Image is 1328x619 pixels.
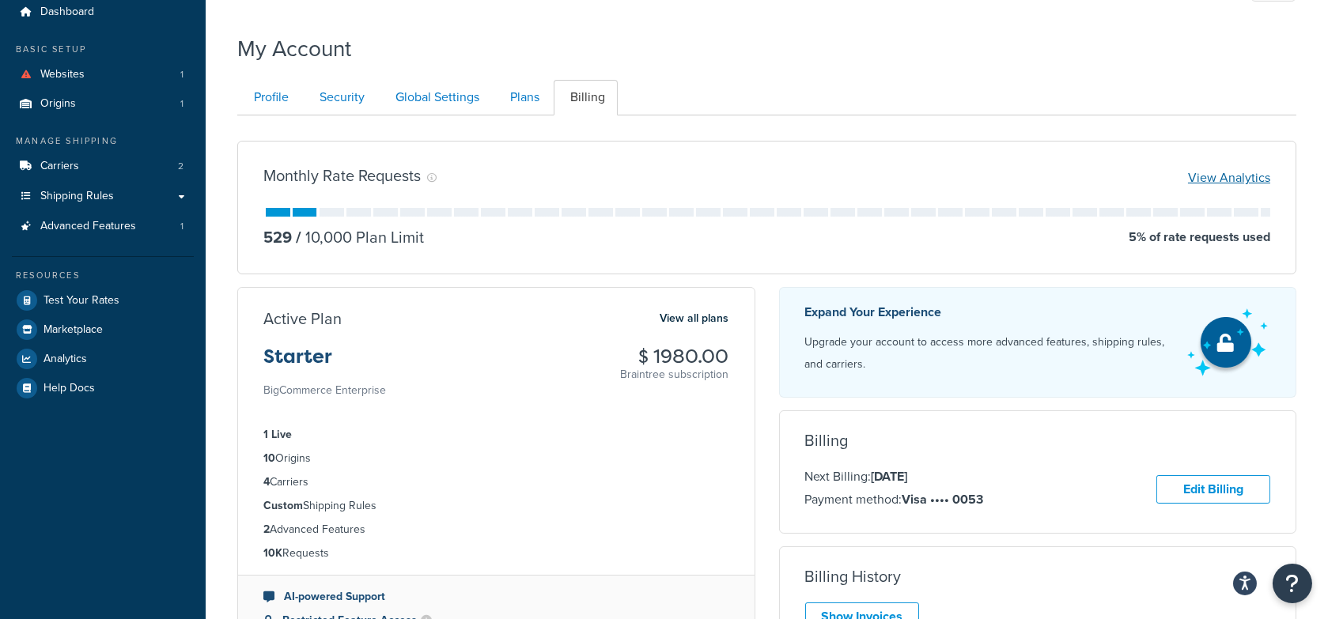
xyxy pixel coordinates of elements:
[40,160,79,173] span: Carriers
[1129,226,1270,248] p: 5 % of rate requests used
[263,545,729,562] li: Requests
[263,497,303,514] strong: Custom
[44,353,87,366] span: Analytics
[805,432,849,449] h3: Billing
[805,301,1174,323] p: Expand Your Experience
[805,331,1174,376] p: Upgrade your account to access more advanced features, shipping rules, and carriers.
[263,474,270,490] strong: 4
[12,374,194,402] a: Help Docs
[40,220,136,233] span: Advanced Features
[44,323,103,337] span: Marketplace
[1273,564,1312,603] button: Open Resource Center
[12,43,194,56] div: Basic Setup
[12,60,194,89] a: Websites 1
[178,160,183,173] span: 2
[554,80,618,115] a: Billing
[263,226,292,248] p: 529
[12,212,194,241] li: Advanced Features
[12,152,194,181] a: Carriers 2
[263,545,282,561] strong: 10K
[12,89,194,119] a: Origins 1
[180,97,183,111] span: 1
[902,490,984,508] strong: Visa •••• 0053
[494,80,552,115] a: Plans
[237,33,351,64] h1: My Account
[263,167,421,184] h3: Monthly Rate Requests
[263,346,386,379] h3: Starter
[872,467,908,485] strong: [DATE]
[12,89,194,119] li: Origins
[12,345,194,373] a: Analytics
[379,80,492,115] a: Global Settings
[12,212,194,241] a: Advanced Features 1
[263,521,729,538] li: Advanced Features
[12,269,194,282] div: Resources
[805,489,984,510] p: Payment method:
[621,367,729,383] p: Braintree subscription
[180,220,183,233] span: 1
[263,450,275,466] strong: 10
[263,497,729,515] li: Shipping Rules
[621,346,729,367] h3: $ 1980.00
[237,80,301,115] a: Profile
[263,588,729,606] li: AI-powered Support
[263,450,729,467] li: Origins
[263,521,270,538] strong: 2
[40,97,76,111] span: Origins
[12,182,194,211] a: Shipping Rules
[263,426,292,443] strong: 1 Live
[12,315,194,344] a: Marketplace
[1156,475,1270,504] a: Edit Billing
[40,68,85,81] span: Websites
[12,60,194,89] li: Websites
[660,308,729,329] a: View all plans
[292,226,424,248] p: 10,000 Plan Limit
[805,466,984,487] p: Next Billing:
[263,310,342,327] h3: Active Plan
[44,294,119,308] span: Test Your Rates
[779,287,1297,398] a: Expand Your Experience Upgrade your account to access more advanced features, shipping rules, and...
[1188,168,1270,187] a: View Analytics
[303,80,377,115] a: Security
[263,474,729,491] li: Carriers
[296,225,301,249] span: /
[180,68,183,81] span: 1
[12,152,194,181] li: Carriers
[40,190,114,203] span: Shipping Rules
[44,382,95,395] span: Help Docs
[805,568,902,585] h3: Billing History
[12,286,194,315] a: Test Your Rates
[40,6,94,19] span: Dashboard
[12,134,194,148] div: Manage Shipping
[263,382,386,398] small: BigCommerce Enterprise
